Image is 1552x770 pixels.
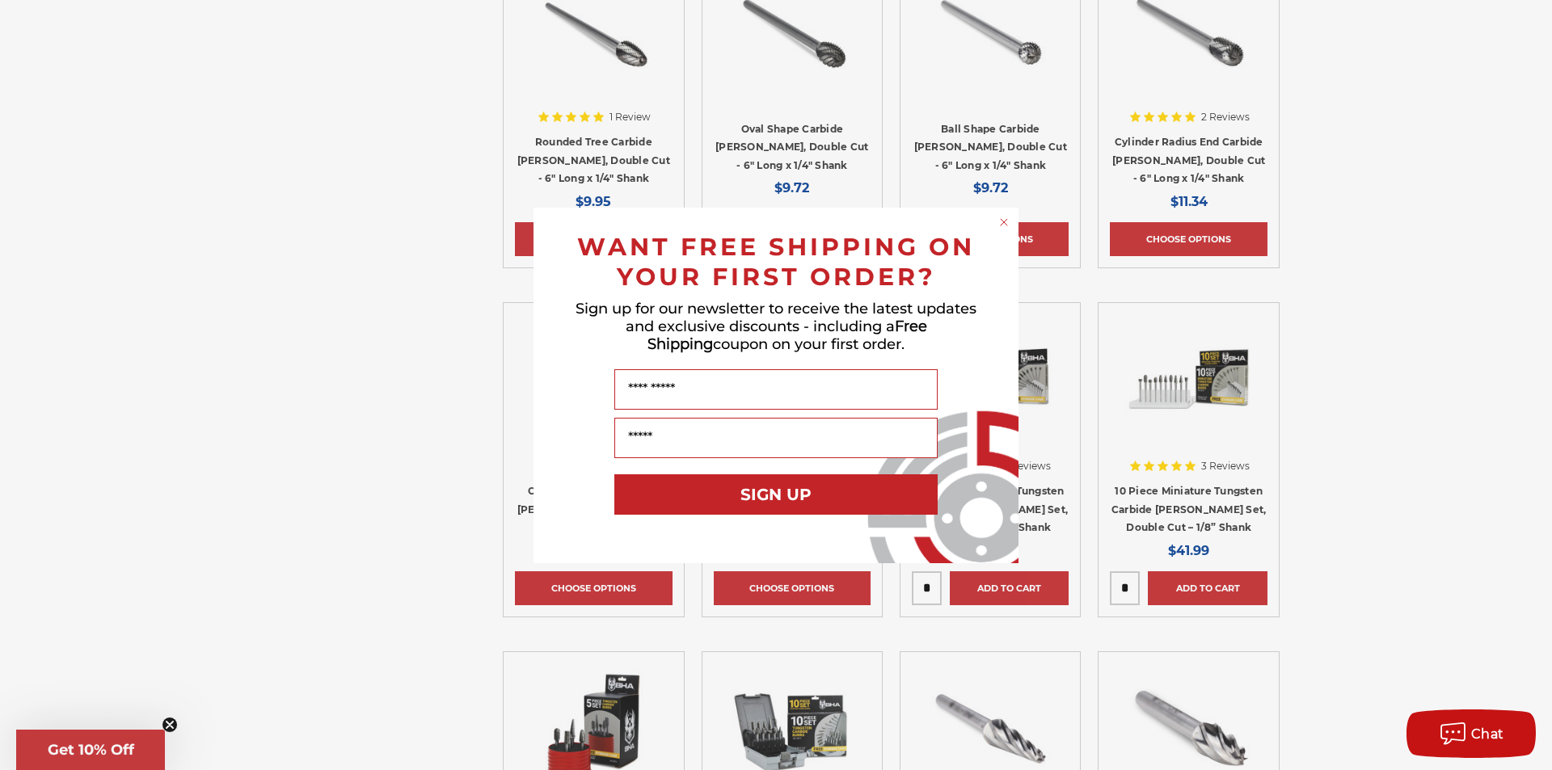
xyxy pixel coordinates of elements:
[577,232,975,292] span: WANT FREE SHIPPING ON YOUR FIRST ORDER?
[996,214,1012,230] button: Close dialog
[614,474,938,515] button: SIGN UP
[576,300,976,353] span: Sign up for our newsletter to receive the latest updates and exclusive discounts - including a co...
[1406,709,1536,758] button: Chat
[647,318,927,353] span: Free Shipping
[1471,726,1504,742] span: Chat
